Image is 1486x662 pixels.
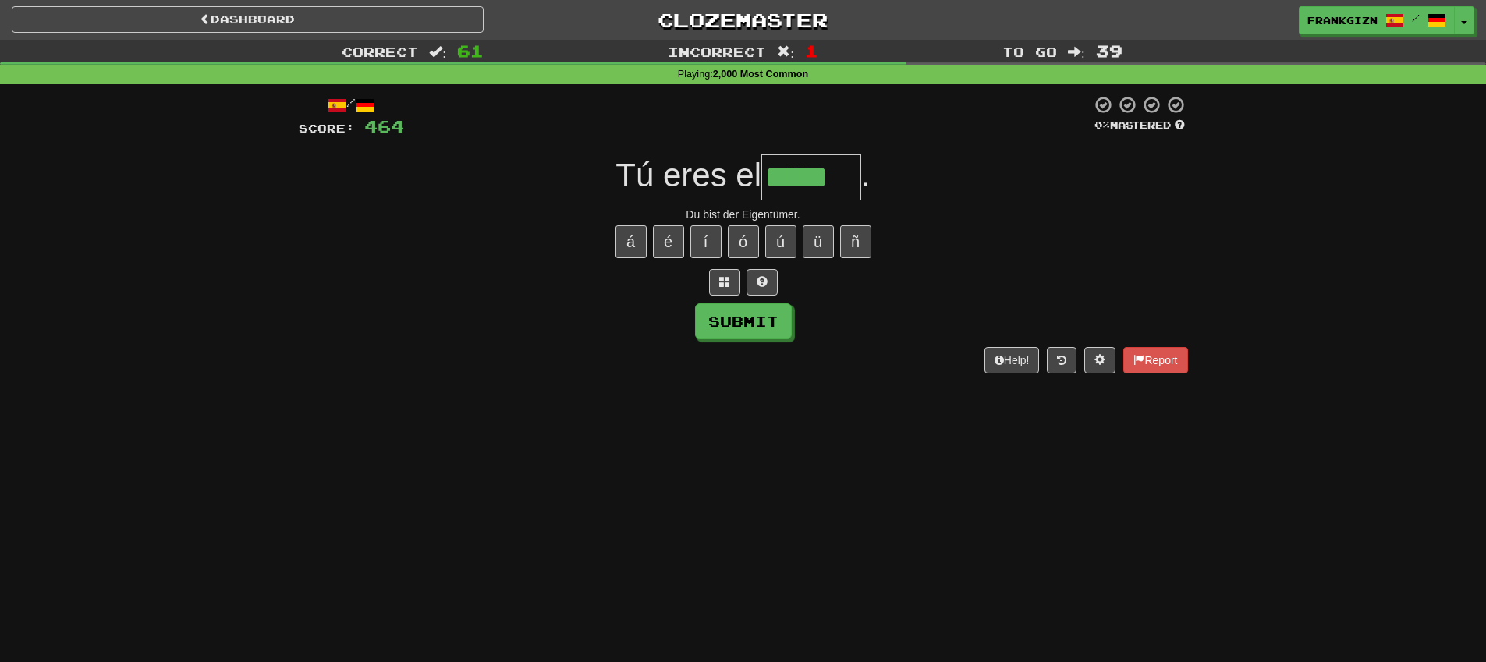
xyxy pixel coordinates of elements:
span: 39 [1096,41,1122,60]
span: / [1412,12,1420,23]
span: Tú eres el [615,157,761,193]
span: Score: [299,122,355,135]
a: Clozemaster [507,6,979,34]
div: / [299,95,404,115]
button: ñ [840,225,871,258]
span: Correct [342,44,418,59]
button: Switch sentence to multiple choice alt+p [709,269,740,296]
button: Round history (alt+y) [1047,347,1076,373]
button: Help! [984,347,1040,373]
a: frankgizn / [1299,6,1455,34]
button: é [653,225,684,258]
a: Dashboard [12,6,484,33]
button: á [615,225,647,258]
span: : [429,45,446,58]
span: . [861,157,871,193]
span: : [1068,45,1085,58]
span: 0 % [1094,119,1110,131]
span: To go [1002,44,1057,59]
button: ó [728,225,759,258]
span: 61 [457,41,484,60]
span: 464 [364,116,404,136]
span: 1 [805,41,818,60]
button: Single letter hint - you only get 1 per sentence and score half the points! alt+h [747,269,778,296]
span: frankgizn [1307,13,1378,27]
span: Incorrect [668,44,766,59]
strong: 2,000 Most Common [713,69,808,80]
button: Submit [695,303,792,339]
button: Report [1123,347,1187,373]
span: : [777,45,794,58]
button: í [690,225,722,258]
button: ü [803,225,834,258]
button: ú [765,225,796,258]
div: Mastered [1091,119,1188,133]
div: Du bist der Eigentümer. [299,207,1188,222]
